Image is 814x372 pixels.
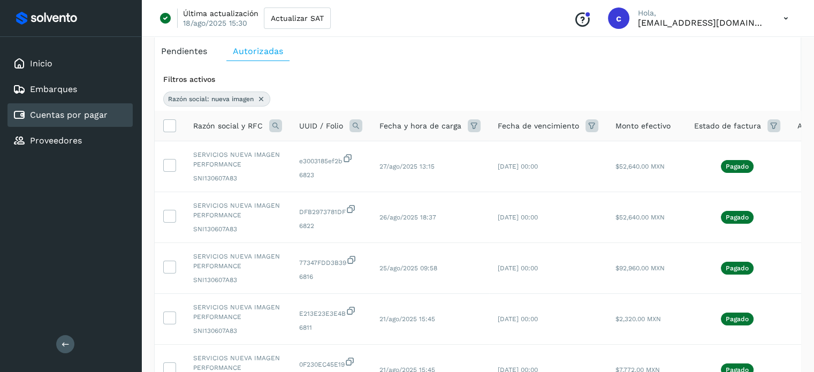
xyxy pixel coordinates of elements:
[7,129,133,153] div: Proveedores
[299,323,362,332] span: 6811
[183,18,247,28] p: 18/ago/2025 15:30
[193,173,282,183] span: SNI130607A83
[299,120,343,132] span: UUID / Folio
[615,315,661,323] span: $2,320.00 MXN
[498,163,538,170] span: [DATE] 00:00
[163,74,792,85] div: Filtros activos
[498,214,538,221] span: [DATE] 00:00
[233,46,283,56] span: Autorizadas
[615,163,665,170] span: $52,640.00 MXN
[379,214,436,221] span: 26/ago/2025 18:37
[183,9,258,18] p: Última actualización
[299,170,362,180] span: 6823
[193,326,282,336] span: SNI130607A83
[498,264,538,272] span: [DATE] 00:00
[694,120,761,132] span: Estado de factura
[271,14,324,22] span: Actualizar SAT
[498,120,579,132] span: Fecha de vencimiento
[638,9,766,18] p: Hola,
[7,52,133,75] div: Inicio
[638,18,766,28] p: cxp1@53cargo.com
[193,201,282,220] span: SERVICIOS NUEVA IMAGEN PERFORMANCE
[30,58,52,69] a: Inicio
[168,94,254,104] span: Razón social: nueva imagen
[30,110,108,120] a: Cuentas por pagar
[498,315,538,323] span: [DATE] 00:00
[163,92,270,107] div: Razón social: nueva imagen
[615,120,671,132] span: Monto efectivo
[7,103,133,127] div: Cuentas por pagar
[299,306,362,318] span: E213E23E3E4B
[726,315,749,323] p: Pagado
[726,163,749,170] p: Pagado
[299,221,362,231] span: 6822
[30,84,77,94] a: Embarques
[30,135,82,146] a: Proveedores
[193,150,282,169] span: SERVICIOS NUEVA IMAGEN PERFORMANCE
[379,120,461,132] span: Fecha y hora de carga
[726,214,749,221] p: Pagado
[615,264,665,272] span: $92,960.00 MXN
[726,264,749,272] p: Pagado
[299,204,362,217] span: DFB2973781DF
[161,46,207,56] span: Pendientes
[299,255,362,268] span: 77347FDD3B39
[299,153,362,166] span: e3003185ef2b
[193,275,282,285] span: SNI130607A83
[7,78,133,101] div: Embarques
[379,163,435,170] span: 27/ago/2025 13:15
[264,7,331,29] button: Actualizar SAT
[615,214,665,221] span: $52,640.00 MXN
[193,302,282,322] span: SERVICIOS NUEVA IMAGEN PERFORMANCE
[379,315,435,323] span: 21/ago/2025 15:45
[299,356,362,369] span: 0F230EC45E19
[193,224,282,234] span: SNI130607A83
[379,264,437,272] span: 25/ago/2025 09:58
[193,120,263,132] span: Razón social y RFC
[193,252,282,271] span: SERVICIOS NUEVA IMAGEN PERFORMANCE
[299,272,362,282] span: 6816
